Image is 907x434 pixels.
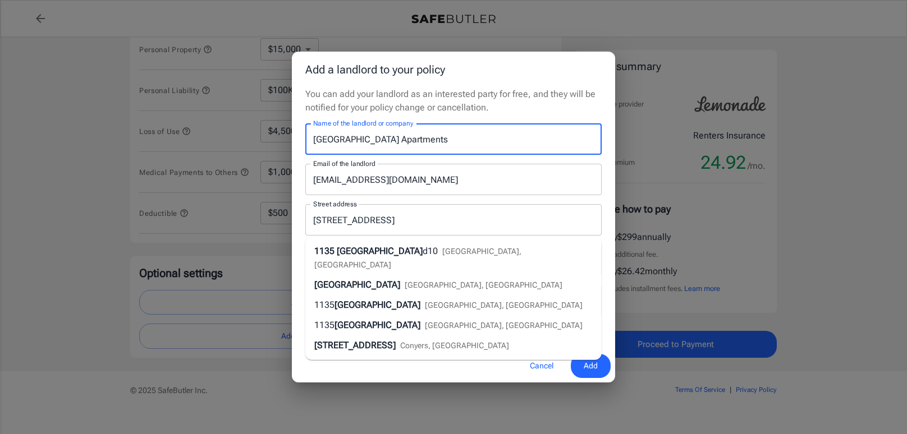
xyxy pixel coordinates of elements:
[571,354,611,378] button: Add
[517,354,566,378] button: Cancel
[423,246,438,256] span: d10
[584,359,598,373] span: Add
[313,159,375,168] label: Email of the landlord
[313,118,413,128] label: Name of the landlord or company
[314,320,335,330] span: 1135
[292,52,615,87] h2: Add a landlord to your policy
[335,299,420,310] span: [GEOGRAPHIC_DATA]
[337,246,423,256] span: [GEOGRAPHIC_DATA]
[335,320,420,330] span: [GEOGRAPHIC_DATA]
[405,280,562,289] span: [GEOGRAPHIC_DATA], [GEOGRAPHIC_DATA]
[314,340,396,350] span: [STREET_ADDRESS]
[314,246,335,256] span: 1135
[313,199,357,209] label: Street address
[425,301,583,310] span: [GEOGRAPHIC_DATA], [GEOGRAPHIC_DATA]
[314,247,521,269] span: [GEOGRAPHIC_DATA], [GEOGRAPHIC_DATA]
[314,299,335,310] span: 1135
[305,87,602,114] p: You can add your landlord as an interested party for free, and they will be notified for your pol...
[314,279,400,290] span: [GEOGRAPHIC_DATA]
[400,341,509,350] span: Conyers, [GEOGRAPHIC_DATA]
[425,321,583,330] span: [GEOGRAPHIC_DATA], [GEOGRAPHIC_DATA]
